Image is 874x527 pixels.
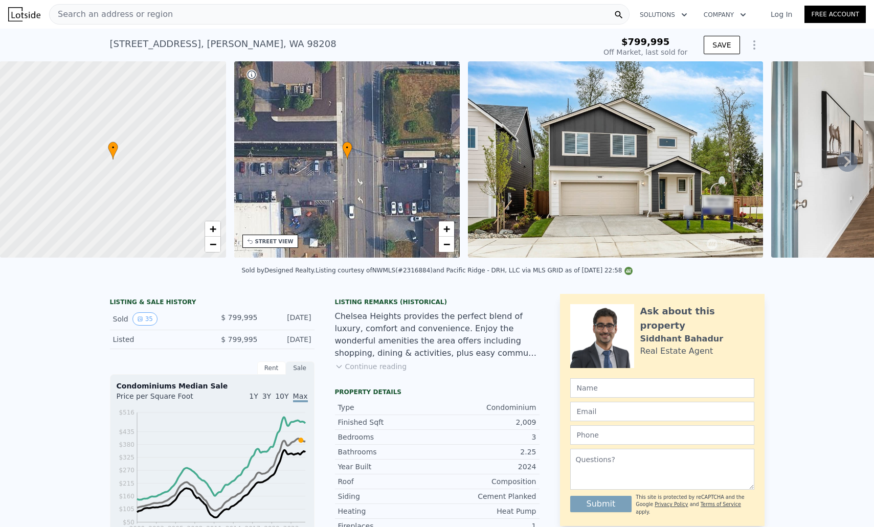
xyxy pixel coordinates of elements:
div: Bedrooms [338,432,437,442]
tspan: $435 [119,428,135,436]
div: Type [338,402,437,413]
tspan: $160 [119,493,135,500]
tspan: $380 [119,441,135,448]
button: Submit [570,496,632,512]
a: Terms of Service [701,501,741,507]
span: Search an address or region [50,8,173,20]
div: Price per Square Foot [117,391,212,407]
img: Lotside [8,7,40,21]
span: 1Y [249,392,258,400]
div: Year Built [338,462,437,472]
div: 2024 [437,462,536,472]
span: − [209,238,216,250]
div: [DATE] [266,334,311,345]
button: SAVE [704,36,739,54]
img: Sale: 128830323 Parcel: 103231054 [468,61,763,258]
tspan: $325 [119,454,135,461]
div: 2,009 [437,417,536,427]
a: Free Account [804,6,866,23]
span: $799,995 [621,36,670,47]
tspan: $215 [119,480,135,487]
div: • [342,142,352,159]
div: Listing courtesy of NWMLS (#2316884) and Pacific Ridge - DRH, LLC via MLS GRID as of [DATE] 22:58 [316,267,633,274]
div: Condominium [437,402,536,413]
div: 2.25 [437,447,536,457]
div: Condominiums Median Sale [117,381,308,391]
div: LISTING & SALE HISTORY [110,298,315,308]
div: Sold by Designed Realty . [241,267,316,274]
div: STREET VIEW [255,238,294,245]
span: + [443,222,450,235]
tspan: $516 [119,409,135,416]
button: Continue reading [335,361,407,372]
div: • [108,142,118,159]
div: Heat Pump [437,506,536,516]
span: • [342,143,352,152]
div: Rent [257,361,286,375]
span: $ 799,995 [221,335,257,343]
img: NWMLS Logo [624,267,633,275]
span: − [443,238,450,250]
div: [DATE] [266,312,311,326]
div: Real Estate Agent [640,345,713,357]
a: Privacy Policy [655,501,688,507]
input: Name [570,378,754,398]
div: This site is protected by reCAPTCHA and the Google and apply. [636,494,754,516]
div: Sold [113,312,204,326]
div: 3 [437,432,536,442]
a: Zoom out [205,237,220,252]
span: • [108,143,118,152]
div: Siding [338,491,437,501]
tspan: $270 [119,467,135,474]
a: Zoom in [439,221,454,237]
span: 10Y [275,392,288,400]
div: Cement Planked [437,491,536,501]
div: [STREET_ADDRESS] , [PERSON_NAME] , WA 98208 [110,37,337,51]
div: Ask about this property [640,304,754,333]
a: Zoom out [439,237,454,252]
div: Composition [437,476,536,487]
div: Heating [338,506,437,516]
a: Log In [758,9,804,19]
span: 3Y [262,392,271,400]
button: Company [696,6,754,24]
input: Email [570,402,754,421]
div: Roof [338,476,437,487]
button: View historical data [132,312,158,326]
div: Off Market, last sold for [603,47,687,57]
tspan: $105 [119,506,135,513]
div: Listing Remarks (Historical) [335,298,540,306]
span: Max [293,392,308,402]
div: Listed [113,334,204,345]
button: Solutions [632,6,696,24]
span: $ 799,995 [221,313,257,322]
input: Phone [570,425,754,445]
tspan: $50 [123,519,135,526]
div: Chelsea Heights provides the perfect blend of luxury, comfort and convenience. Enjoy the wonderfu... [335,310,540,359]
span: + [209,222,216,235]
button: Show Options [744,35,765,55]
div: Property details [335,388,540,396]
div: Finished Sqft [338,417,437,427]
div: Bathrooms [338,447,437,457]
div: Sale [286,361,315,375]
div: Siddhant Bahadur [640,333,724,345]
a: Zoom in [205,221,220,237]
